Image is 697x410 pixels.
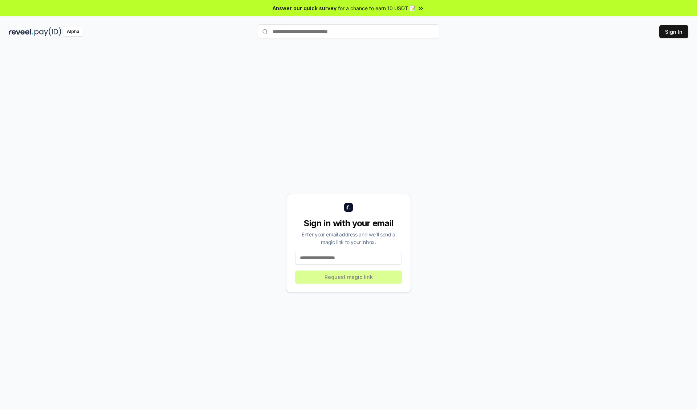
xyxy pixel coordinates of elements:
img: reveel_dark [9,27,33,36]
span: for a chance to earn 10 USDT 📝 [338,4,416,12]
img: pay_id [34,27,61,36]
div: Enter your email address and we’ll send a magic link to your inbox. [295,231,402,246]
div: Sign in with your email [295,218,402,229]
img: logo_small [344,203,353,212]
div: Alpha [63,27,83,36]
span: Answer our quick survey [273,4,337,12]
button: Sign In [659,25,688,38]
